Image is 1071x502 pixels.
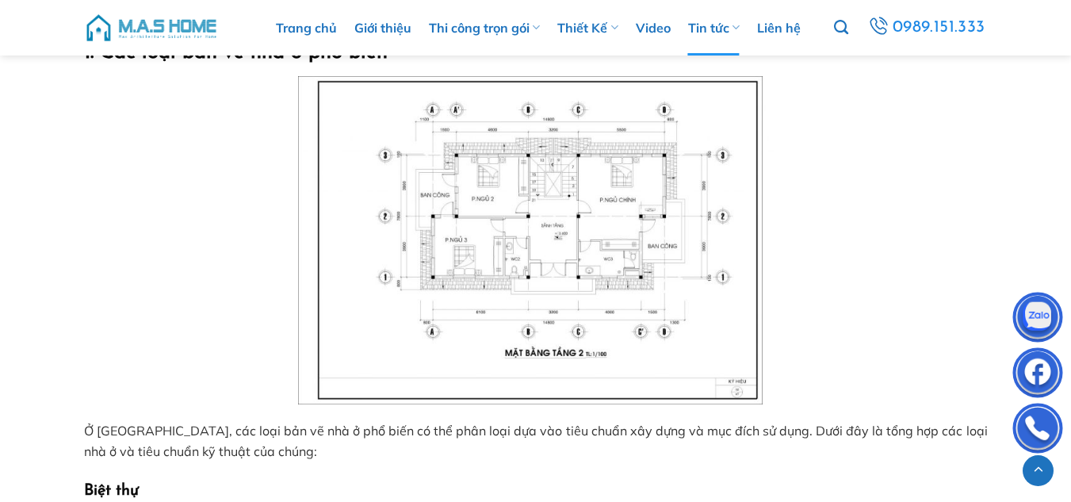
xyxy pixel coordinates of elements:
a: Tìm kiếm [834,11,848,44]
span: 0989.151.333 [893,14,985,41]
img: M.A.S HOME – Tổng Thầu Thiết Kế Và Xây Nhà Trọn Gói [84,4,219,52]
img: Zalo [1014,296,1061,343]
img: Facebook [1014,351,1061,399]
span: Ở [GEOGRAPHIC_DATA], các loại bản vẽ nhà ở phổ biến có thể phân loại dựa vào tiêu chuẩn xây dựng ... [84,423,988,459]
a: 0989.151.333 [866,13,987,42]
img: Đọc bản vẽ nhà ở như thế nào? 1 [298,76,774,404]
img: Phone [1014,407,1061,454]
a: Lên đầu trang [1023,455,1054,486]
b: Biệt thự [84,483,139,499]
